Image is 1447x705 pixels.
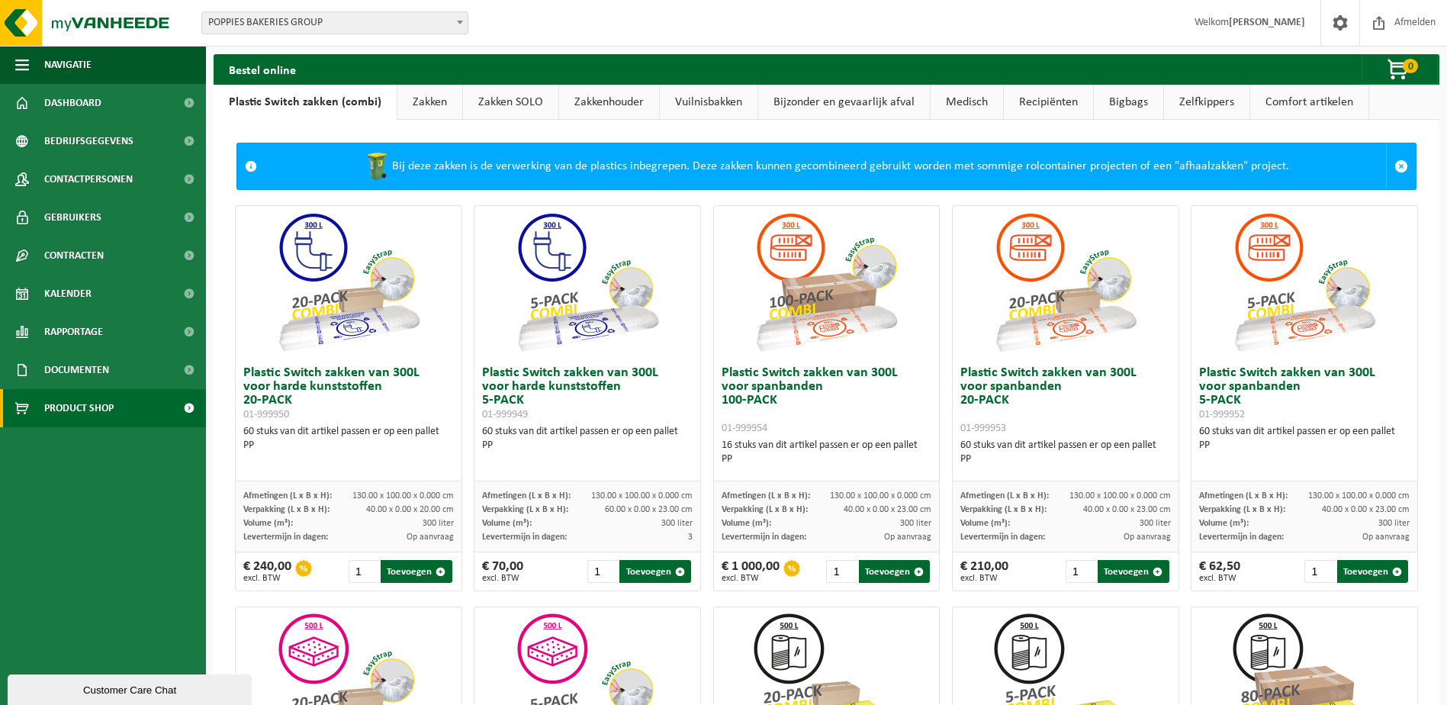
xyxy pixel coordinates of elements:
span: 130.00 x 100.00 x 0.000 cm [591,491,693,501]
span: Levertermijn in dagen: [722,533,806,542]
span: 3 [688,533,693,542]
span: 300 liter [1140,519,1171,528]
span: Verpakking (L x B x H): [482,505,568,514]
a: Bigbags [1094,85,1163,120]
span: Verpakking (L x B x H): [243,505,330,514]
span: 130.00 x 100.00 x 0.000 cm [1069,491,1171,501]
span: Rapportage [44,313,103,351]
span: 40.00 x 0.00 x 23.00 cm [844,505,931,514]
span: 01-999949 [482,409,528,420]
a: Comfort artikelen [1250,85,1368,120]
span: Op aanvraag [1124,533,1171,542]
div: PP [243,439,454,452]
span: POPPIES BAKERIES GROUP [201,11,468,34]
span: Levertermijn in dagen: [243,533,328,542]
span: Bedrijfsgegevens [44,122,133,160]
span: excl. BTW [243,574,291,583]
h2: Bestel online [214,54,311,84]
span: 0 [1403,59,1418,73]
div: € 62,50 [1199,560,1240,583]
strong: [PERSON_NAME] [1229,17,1305,28]
div: 60 stuks van dit artikel passen er op een pallet [960,439,1171,466]
span: Levertermijn in dagen: [960,533,1045,542]
button: 0 [1362,54,1438,85]
div: 60 stuks van dit artikel passen er op een pallet [243,425,454,452]
span: Afmetingen (L x B x H): [482,491,571,501]
span: 40.00 x 0.00 x 23.00 cm [1083,505,1171,514]
span: Afmetingen (L x B x H): [960,491,1049,501]
a: Sluit melding [1386,143,1416,189]
span: Afmetingen (L x B x H): [722,491,810,501]
span: 130.00 x 100.00 x 0.000 cm [352,491,454,501]
span: Volume (m³): [1199,519,1249,528]
span: Volume (m³): [243,519,293,528]
div: € 240,00 [243,560,291,583]
span: excl. BTW [960,574,1008,583]
span: Navigatie [44,46,92,84]
button: Toevoegen [1098,560,1169,583]
span: 01-999950 [243,409,289,420]
span: excl. BTW [482,574,523,583]
span: 130.00 x 100.00 x 0.000 cm [830,491,931,501]
span: 40.00 x 0.00 x 20.00 cm [366,505,454,514]
div: 60 stuks van dit artikel passen er op een pallet [1199,425,1410,452]
span: Levertermijn in dagen: [1199,533,1284,542]
span: 01-999952 [1199,409,1245,420]
img: 01-999952 [1228,206,1381,359]
img: WB-0240-HPE-GN-50.png [362,151,392,182]
img: 01-999953 [989,206,1142,359]
div: 16 stuks van dit artikel passen er op een pallet [722,439,932,466]
input: 1 [349,560,379,583]
span: 40.00 x 0.00 x 23.00 cm [1322,505,1410,514]
div: PP [1199,439,1410,452]
div: PP [482,439,693,452]
span: Op aanvraag [884,533,931,542]
span: excl. BTW [1199,574,1240,583]
div: PP [960,452,1171,466]
div: € 70,00 [482,560,523,583]
span: Contactpersonen [44,160,133,198]
a: Zakken [397,85,462,120]
span: Verpakking (L x B x H): [960,505,1047,514]
div: € 1 000,00 [722,560,780,583]
input: 1 [1066,560,1096,583]
h3: Plastic Switch zakken van 300L voor spanbanden 20-PACK [960,366,1171,435]
span: Gebruikers [44,198,101,237]
a: Zakkenhouder [559,85,659,120]
div: Bij deze zakken is de verwerking van de plastics inbegrepen. Deze zakken kunnen gecombineerd gebr... [265,143,1386,189]
iframe: chat widget [8,671,255,705]
span: Volume (m³): [482,519,532,528]
span: 130.00 x 100.00 x 0.000 cm [1308,491,1410,501]
div: 60 stuks van dit artikel passen er op een pallet [482,425,693,452]
span: Afmetingen (L x B x H): [243,491,332,501]
span: 60.00 x 0.00 x 23.00 cm [605,505,693,514]
span: Volume (m³): [722,519,771,528]
a: Zelfkippers [1164,85,1249,120]
span: POPPIES BAKERIES GROUP [202,12,468,34]
button: Toevoegen [619,560,690,583]
span: Documenten [44,351,109,389]
a: Plastic Switch zakken (combi) [214,85,397,120]
span: Dashboard [44,84,101,122]
h3: Plastic Switch zakken van 300L voor spanbanden 100-PACK [722,366,932,435]
span: 300 liter [423,519,454,528]
span: Levertermijn in dagen: [482,533,567,542]
a: Vuilnisbakken [660,85,757,120]
span: Contracten [44,237,104,275]
img: 01-999949 [511,206,664,359]
span: Verpakking (L x B x H): [1199,505,1285,514]
button: Toevoegen [859,560,930,583]
h3: Plastic Switch zakken van 300L voor spanbanden 5-PACK [1199,366,1410,421]
a: Medisch [931,85,1003,120]
a: Bijzonder en gevaarlijk afval [758,85,930,120]
div: PP [722,452,932,466]
span: 300 liter [1378,519,1410,528]
img: 01-999954 [750,206,902,359]
span: excl. BTW [722,574,780,583]
div: € 210,00 [960,560,1008,583]
span: Afmetingen (L x B x H): [1199,491,1288,501]
a: Recipiënten [1004,85,1093,120]
button: Toevoegen [1337,560,1408,583]
span: Verpakking (L x B x H): [722,505,808,514]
